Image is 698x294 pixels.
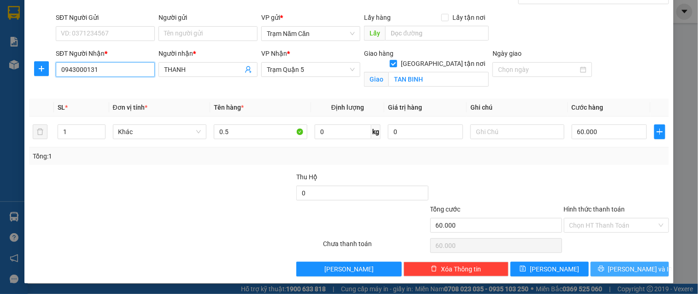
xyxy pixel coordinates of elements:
li: Hotline: 02839552959 [86,34,385,46]
div: SĐT Người Gửi [56,12,155,23]
span: delete [431,265,437,273]
button: save[PERSON_NAME] [510,262,589,276]
span: [PERSON_NAME] [324,264,374,274]
span: [PERSON_NAME] [530,264,579,274]
div: Người nhận [158,48,258,59]
button: plus [654,124,665,139]
span: Xóa Thông tin [441,264,481,274]
span: Đơn vị tính [113,104,147,111]
span: Trạm Năm Căn [267,27,355,41]
div: Người gửi [158,12,258,23]
span: Lấy tận nơi [449,12,489,23]
button: deleteXóa Thông tin [404,262,509,276]
input: 0 [388,124,463,139]
span: VP Nhận [261,50,287,57]
div: Chưa thanh toán [322,239,429,255]
span: Giao hàng [364,50,393,57]
b: GỬI : Trạm Năm Căn [12,67,128,82]
button: plus [34,61,49,76]
span: Giao [364,72,388,87]
div: VP gửi [261,12,360,23]
input: Ngày giao [498,65,578,75]
li: 26 Phó Cơ Điều, Phường 12 [86,23,385,34]
label: Ngày giao [493,50,522,57]
span: save [520,265,526,273]
button: [PERSON_NAME] [296,262,401,276]
button: delete [33,124,47,139]
span: SL [58,104,65,111]
span: [PERSON_NAME] và In [608,264,673,274]
span: printer [598,265,604,273]
label: Hình thức thanh toán [564,206,625,213]
span: Giá trị hàng [388,104,422,111]
span: Định lượng [331,104,364,111]
input: Giao tận nơi [388,72,489,87]
span: user-add [245,66,252,73]
span: Khác [118,125,201,139]
span: Cước hàng [572,104,604,111]
div: Tổng: 1 [33,151,270,161]
span: Tổng cước [430,206,461,213]
th: Ghi chú [467,99,568,117]
input: Dọc đường [385,26,489,41]
span: plus [35,65,48,72]
span: plus [655,128,665,135]
span: Thu Hộ [296,173,317,181]
span: Trạm Quận 5 [267,63,355,76]
button: printer[PERSON_NAME] và In [591,262,669,276]
span: Lấy hàng [364,14,391,21]
input: Ghi Chú [470,124,564,139]
span: kg [371,124,381,139]
input: VD: Bàn, Ghế [214,124,307,139]
div: SĐT Người Nhận [56,48,155,59]
span: [GEOGRAPHIC_DATA] tận nơi [397,59,489,69]
span: Lấy [364,26,385,41]
span: Tên hàng [214,104,244,111]
img: logo.jpg [12,12,58,58]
